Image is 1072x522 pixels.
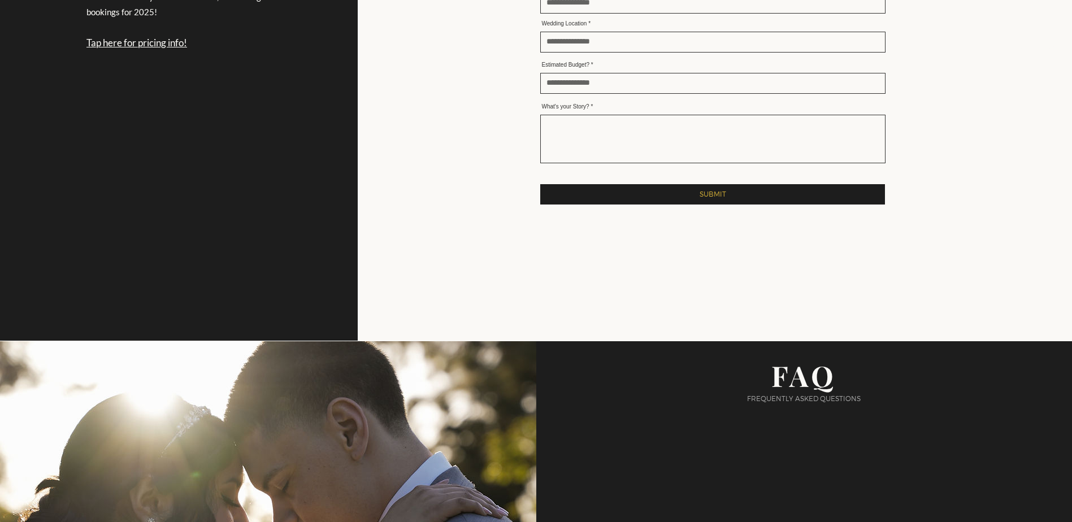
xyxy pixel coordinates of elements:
[747,394,861,402] span: FREQUENTLY ASKED QUESTIONS
[540,62,886,68] label: Estimated Budget?
[540,21,886,27] label: Wedding Location
[700,189,726,199] span: SUBMIT
[771,356,836,394] span: FAQ
[540,184,885,205] button: SUBMIT
[86,38,187,48] a: Tap here for pricing info!
[540,104,886,110] label: What's your Story?
[86,37,187,49] span: Tap here for pricing info!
